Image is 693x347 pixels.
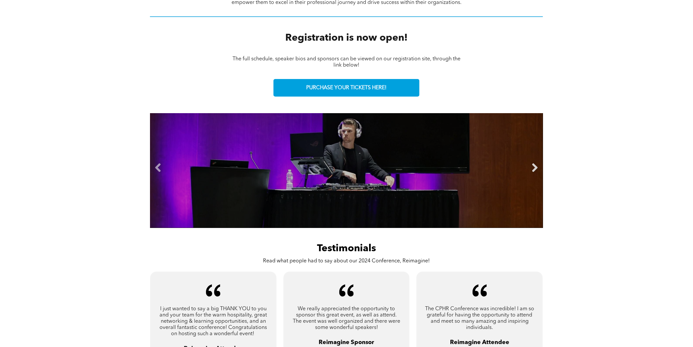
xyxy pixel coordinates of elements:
a: Next [530,163,540,173]
span: Registration is now open! [285,33,408,43]
a: Previous [153,163,163,173]
span: The CPHR Conference was incredible! I am so grateful for having the opportunity to attend and mee... [425,307,534,331]
span: Testimonials [317,244,376,254]
span: The full schedule, speaker bios and sponsors can be viewed on our registration site, through the ... [233,56,460,68]
span: I just wanted to say a big THANK YOU to you and your team for the warm hospitality, great network... [159,307,267,337]
span: PURCHASE YOUR TICKETS HERE! [307,85,387,91]
a: PURCHASE YOUR TICKETS HERE! [273,79,420,97]
span: Reimagine Sponsor [319,340,374,346]
span: We really appreciated the opportunity to sponsor this great event, as well as attend. The event w... [293,307,400,331]
span: Reimagine Attendee [450,340,509,346]
span: Read what people had to say about our 2024 Conference, Reimagine! [263,259,430,264]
